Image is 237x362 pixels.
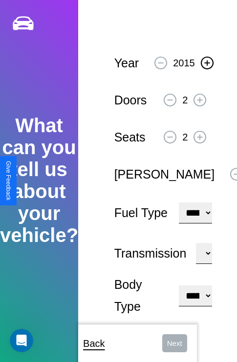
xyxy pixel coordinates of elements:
div: Give Feedback [5,161,12,201]
p: Body Type [114,274,169,318]
p: [PERSON_NAME] [114,163,215,185]
p: Back [83,335,105,352]
p: Fuel Type [114,202,169,224]
p: Year [114,52,139,74]
p: Doors [114,89,147,111]
p: 2 [182,128,188,146]
iframe: Intercom live chat [10,329,33,352]
p: Seats [114,126,146,148]
p: 2015 [173,54,195,72]
p: 2 [182,91,188,109]
button: Next [162,334,187,352]
p: Transmission [114,242,187,264]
